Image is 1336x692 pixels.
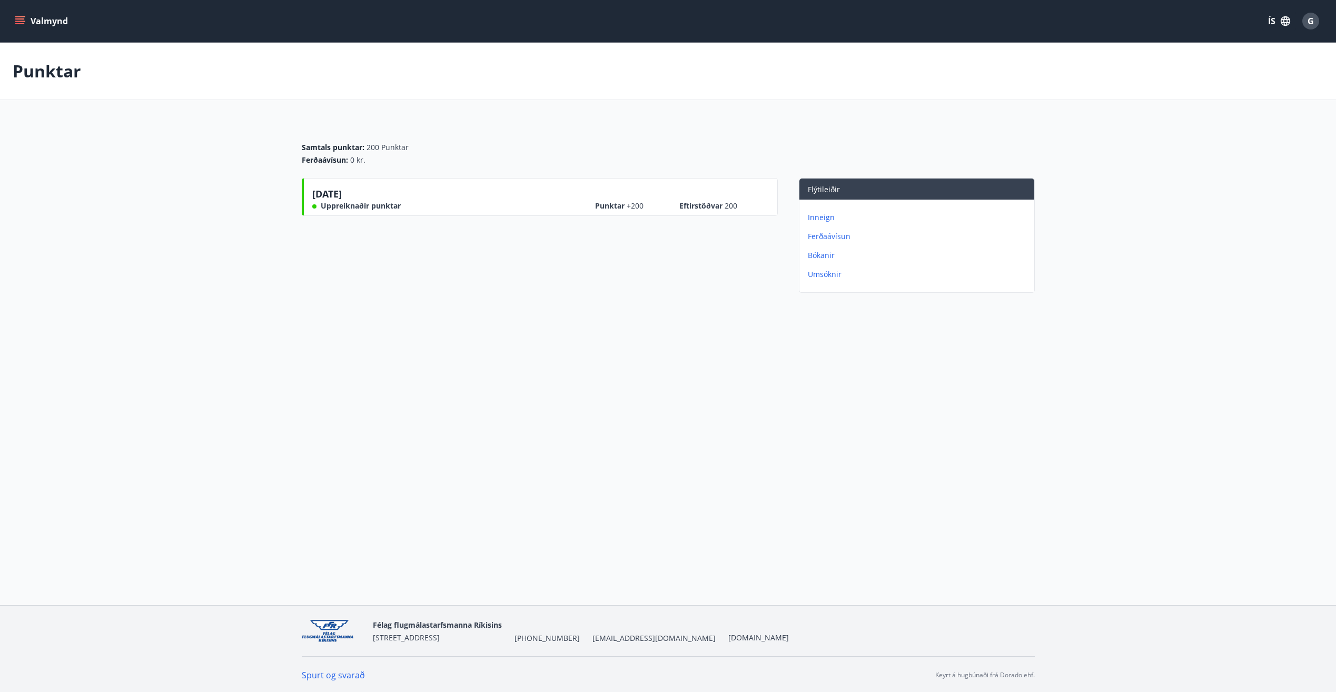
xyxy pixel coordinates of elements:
[725,201,737,211] span: 200
[808,231,1030,242] p: Ferðaávísun
[1298,8,1323,34] button: G
[312,187,342,204] span: [DATE]
[302,620,364,642] img: jpzx4QWYf4KKDRVudBx9Jb6iv5jAOT7IkiGygIXa.png
[373,620,502,630] span: Félag flugmálastarfsmanna Ríkisins
[373,632,440,642] span: [STREET_ADDRESS]
[808,184,840,194] span: Flýtileiðir
[595,201,648,211] span: Punktar
[808,212,1030,223] p: Inneign
[808,250,1030,261] p: Bókanir
[302,669,365,681] a: Spurt og svarað
[302,142,364,153] span: Samtals punktar :
[350,155,365,165] span: 0 kr.
[728,632,789,642] a: [DOMAIN_NAME]
[935,670,1035,680] p: Keyrt á hugbúnaði frá Dorado ehf.
[1308,15,1314,27] span: G
[514,633,580,644] span: [PHONE_NUMBER]
[1262,12,1296,31] button: ÍS
[13,60,81,83] p: Punktar
[808,269,1030,280] p: Umsóknir
[367,142,409,153] span: 200 Punktar
[679,201,737,211] span: Eftirstöðvar
[627,201,644,211] span: +200
[302,155,348,165] span: Ferðaávísun :
[13,12,72,31] button: menu
[321,201,401,211] span: Uppreiknaðir punktar
[592,633,716,644] span: [EMAIL_ADDRESS][DOMAIN_NAME]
